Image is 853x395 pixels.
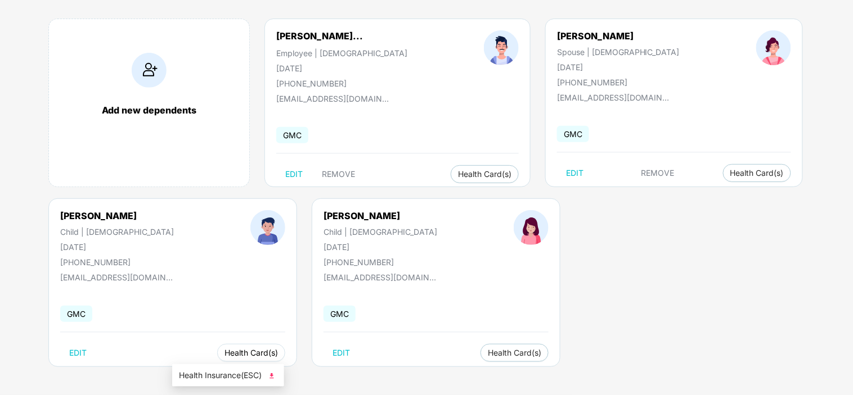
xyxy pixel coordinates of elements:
[313,165,364,183] button: REMOVE
[324,210,437,221] div: [PERSON_NAME]
[632,164,684,182] button: REMOVE
[557,47,680,57] div: Spouse | [DEMOGRAPHIC_DATA]
[557,30,680,42] div: [PERSON_NAME]
[217,344,285,362] button: Health Card(s)
[132,53,167,88] img: addIcon
[60,227,174,237] div: Child | [DEMOGRAPHIC_DATA]
[641,169,675,178] span: REMOVE
[225,350,278,356] span: Health Card(s)
[324,242,437,252] div: [DATE]
[488,350,541,356] span: Health Card(s)
[333,348,350,357] span: EDIT
[514,210,549,245] img: profileImage
[60,257,174,267] div: [PHONE_NUMBER]
[557,126,589,142] span: GMC
[69,348,87,357] span: EDIT
[481,344,549,362] button: Health Card(s)
[250,210,285,245] img: profileImage
[60,273,173,282] div: [EMAIL_ADDRESS][DOMAIN_NAME]
[324,306,356,322] span: GMC
[276,94,389,103] div: [EMAIL_ADDRESS][DOMAIN_NAME]
[324,273,436,282] div: [EMAIL_ADDRESS][DOMAIN_NAME]
[723,164,791,182] button: Health Card(s)
[324,344,359,362] button: EDIT
[322,170,355,179] span: REMOVE
[276,63,407,73] div: [DATE]
[60,242,174,252] div: [DATE]
[276,165,312,183] button: EDIT
[60,210,174,221] div: [PERSON_NAME]
[557,78,680,87] div: [PHONE_NUMBER]
[324,227,437,237] div: Child | [DEMOGRAPHIC_DATA]
[557,62,680,72] div: [DATE]
[276,30,363,42] div: [PERSON_NAME]...
[276,79,407,88] div: [PHONE_NUMBER]
[60,344,96,362] button: EDIT
[276,127,308,143] span: GMC
[557,93,670,102] div: [EMAIL_ADDRESS][DOMAIN_NAME]
[324,257,437,267] div: [PHONE_NUMBER]
[276,48,407,58] div: Employee | [DEMOGRAPHIC_DATA]
[266,370,277,382] img: svg+xml;base64,PHN2ZyB4bWxucz0iaHR0cDovL3d3dy53My5vcmcvMjAwMC9zdmciIHhtbG5zOnhsaW5rPSJodHRwOi8vd3...
[566,169,583,178] span: EDIT
[484,30,519,65] img: profileImage
[179,369,277,382] span: Health Insurance(ESC)
[451,165,519,183] button: Health Card(s)
[756,30,791,65] img: profileImage
[285,170,303,179] span: EDIT
[557,164,592,182] button: EDIT
[458,171,511,177] span: Health Card(s)
[730,170,784,176] span: Health Card(s)
[60,105,238,116] div: Add new dependents
[60,306,92,322] span: GMC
